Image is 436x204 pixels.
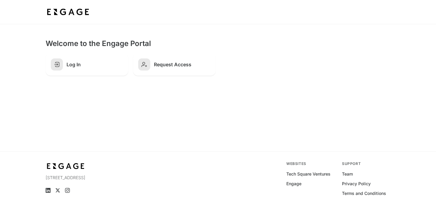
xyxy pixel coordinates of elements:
[133,53,216,76] a: Request Access
[67,61,123,67] h2: Log In
[342,181,371,187] a: Privacy Policy
[46,175,151,181] p: [STREET_ADDRESS]
[46,188,151,193] ul: Social media
[154,61,210,67] h2: Request Access
[286,161,335,166] div: Websites
[46,39,390,48] h2: Welcome to the Engage Portal
[65,188,70,193] a: Instagram
[46,188,50,193] a: LinkedIn
[342,190,386,196] a: Terms and Conditions
[46,161,86,171] img: bdf1fb74-1727-4ba0-a5bd-bc74ae9fc70b.jpeg
[55,188,60,193] a: X (Twitter)
[46,7,90,18] img: bdf1fb74-1727-4ba0-a5bd-bc74ae9fc70b.jpeg
[342,161,390,166] div: Support
[342,171,353,177] a: Team
[286,171,330,177] a: Tech Square Ventures
[286,181,301,187] a: Engage
[46,53,128,76] a: Log In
